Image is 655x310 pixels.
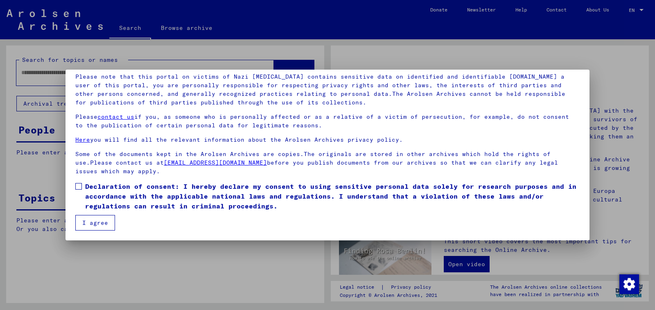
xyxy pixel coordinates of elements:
p: Please note that this portal on victims of Nazi [MEDICAL_DATA] contains sensitive data on identif... [75,72,580,107]
a: contact us [97,113,134,120]
a: Here [75,136,90,143]
button: I agree [75,215,115,231]
p: Please if you, as someone who is personally affected or as a relative of a victim of persecution,... [75,113,580,130]
p: you will find all the relevant information about the Arolsen Archives privacy policy. [75,136,580,144]
a: [EMAIL_ADDRESS][DOMAIN_NAME] [164,159,267,166]
p: Some of the documents kept in the Arolsen Archives are copies.The originals are stored in other a... [75,150,580,176]
span: Declaration of consent: I hereby declare my consent to using sensitive personal data solely for r... [85,181,580,211]
img: Change consent [619,274,639,294]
